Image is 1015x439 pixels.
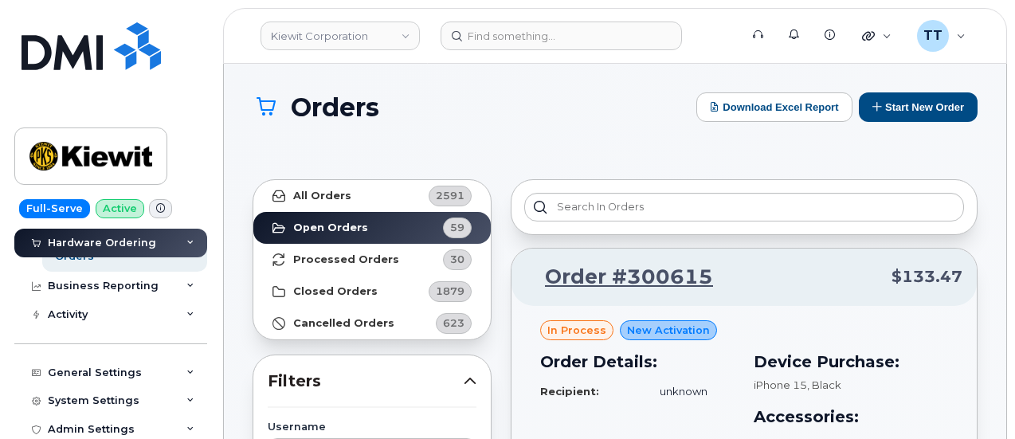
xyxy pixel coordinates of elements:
a: All Orders2591 [253,180,491,212]
span: Filters [268,370,464,393]
button: Download Excel Report [696,92,852,122]
button: Start New Order [859,92,978,122]
a: Open Orders59 [253,212,491,244]
span: $133.47 [892,265,962,288]
span: 623 [443,316,464,331]
span: iPhone 15 [754,378,807,391]
a: Cancelled Orders623 [253,308,491,339]
a: Order #300615 [526,263,713,292]
h3: Order Details: [540,350,735,374]
a: Processed Orders30 [253,244,491,276]
span: 59 [450,220,464,235]
strong: Open Orders [293,221,368,234]
span: Orders [291,93,379,121]
a: Closed Orders1879 [253,276,491,308]
strong: Closed Orders [293,285,378,298]
h3: Device Purchase: [754,350,948,374]
strong: All Orders [293,190,351,202]
span: , Black [807,378,841,391]
span: New Activation [627,323,710,338]
input: Search in orders [524,193,964,221]
strong: Recipient: [540,385,599,398]
h3: Accessories: [754,405,948,429]
span: 30 [450,252,464,267]
iframe: Messenger Launcher [946,370,1003,427]
label: Username [268,422,476,433]
span: 1879 [436,284,464,299]
strong: Cancelled Orders [293,317,394,330]
strong: Processed Orders [293,253,399,266]
span: 2591 [436,188,464,203]
td: unknown [645,378,735,406]
span: in process [547,323,606,338]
